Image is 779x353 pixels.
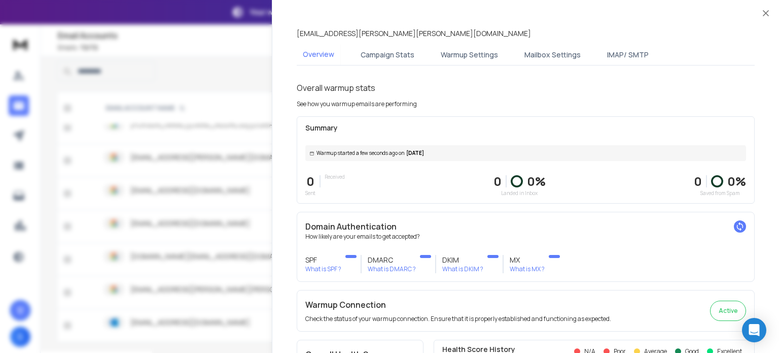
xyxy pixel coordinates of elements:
h2: Domain Authentication [305,220,746,233]
p: What is DMARC ? [368,265,416,273]
h2: Warmup Connection [305,299,611,311]
p: Landed in Inbox [493,189,546,197]
div: v 4.0.25 [28,16,50,24]
div: Keywords by Traffic [112,65,171,72]
p: Sent [305,189,315,197]
p: Received [325,173,345,181]
img: tab_keywords_by_traffic_grey.svg [101,64,109,72]
span: Warmup started a few seconds ago on [316,149,404,157]
p: See how you warmup emails are performing [297,100,417,108]
img: tab_domain_overview_orange.svg [27,64,36,72]
p: Summary [305,123,746,133]
button: Overview [297,43,340,67]
div: Open Intercom Messenger [742,318,766,342]
h3: DKIM [442,255,483,265]
p: 0 % [527,173,546,189]
p: 0 [305,173,315,189]
img: website_grey.svg [16,26,24,35]
p: What is SPF ? [305,265,341,273]
p: How likely are your emails to get accepted? [305,233,746,241]
button: Mailbox Settings [518,44,587,66]
h1: Overall warmup stats [297,82,375,94]
p: Check the status of your warmup connection. Ensure that it is properly established and functionin... [305,315,611,323]
button: IMAP/ SMTP [601,44,655,66]
img: logo_orange.svg [16,16,24,24]
p: What is DKIM ? [442,265,483,273]
div: [DATE] [305,145,746,161]
button: Active [710,301,746,321]
p: [EMAIL_ADDRESS][PERSON_NAME][PERSON_NAME][DOMAIN_NAME] [297,28,531,39]
p: 0 % [727,173,746,189]
h3: SPF [305,255,341,265]
p: What is MX ? [510,265,545,273]
button: Warmup Settings [435,44,504,66]
button: Campaign Stats [355,44,420,66]
h3: MX [510,255,545,265]
h3: DMARC [368,255,416,265]
div: Domain Overview [39,65,91,72]
p: 0 [493,173,502,189]
strong: 0 [694,173,702,189]
div: Domain: [URL] [26,26,72,35]
p: Saved from Spam [694,189,746,197]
